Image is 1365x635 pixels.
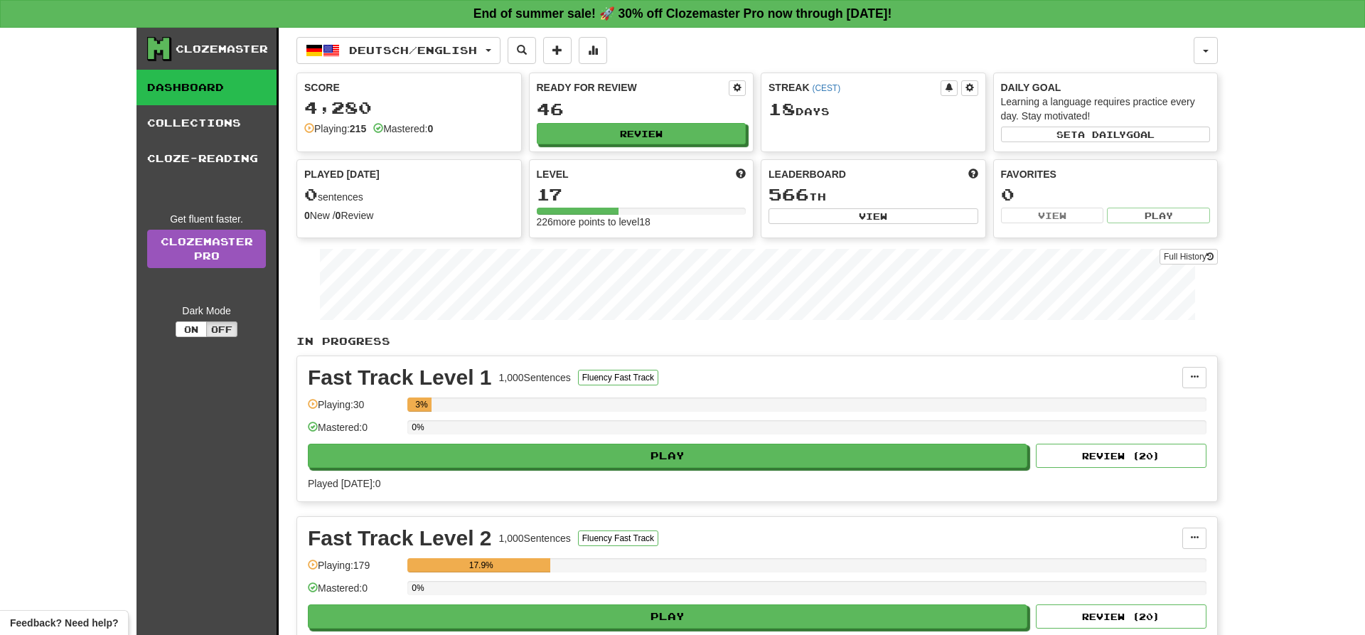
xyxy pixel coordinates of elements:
[336,210,341,221] strong: 0
[304,167,380,181] span: Played [DATE]
[206,321,237,337] button: Off
[499,370,571,385] div: 1,000 Sentences
[350,123,366,134] strong: 215
[473,6,892,21] strong: End of summer sale! 🚀 30% off Clozemaster Pro now through [DATE]!
[736,167,746,181] span: Score more points to level up
[508,37,536,64] button: Search sentences
[968,167,978,181] span: This week in points, UTC
[1036,604,1206,629] button: Review (20)
[1107,208,1210,223] button: Play
[537,100,746,118] div: 46
[304,208,514,223] div: New / Review
[136,141,277,176] a: Cloze-Reading
[304,99,514,117] div: 4,280
[304,210,310,221] strong: 0
[308,397,400,421] div: Playing: 30
[537,215,746,229] div: 226 more points to level 18
[147,212,266,226] div: Get fluent faster.
[1001,95,1211,123] div: Learning a language requires practice every day. Stay motivated!
[579,37,607,64] button: More stats
[812,83,840,93] a: (CEST)
[412,558,550,572] div: 17.9%
[304,80,514,95] div: Score
[1036,444,1206,468] button: Review (20)
[136,105,277,141] a: Collections
[308,367,492,388] div: Fast Track Level 1
[308,581,400,604] div: Mastered: 0
[308,558,400,582] div: Playing: 179
[304,186,514,204] div: sentences
[537,123,746,144] button: Review
[1001,167,1211,181] div: Favorites
[10,616,118,630] span: Open feedback widget
[308,478,380,489] span: Played [DATE]: 0
[296,334,1218,348] p: In Progress
[147,304,266,318] div: Dark Mode
[1001,208,1104,223] button: View
[1001,127,1211,142] button: Seta dailygoal
[769,167,846,181] span: Leaderboard
[147,230,266,268] a: ClozemasterPro
[1078,129,1126,139] span: a daily
[1001,186,1211,203] div: 0
[308,604,1027,629] button: Play
[308,444,1027,468] button: Play
[308,528,492,549] div: Fast Track Level 2
[176,321,207,337] button: On
[499,531,571,545] div: 1,000 Sentences
[176,42,268,56] div: Clozemaster
[308,420,400,444] div: Mastered: 0
[537,167,569,181] span: Level
[769,80,941,95] div: Streak
[1160,249,1218,265] button: Full History
[769,99,796,119] span: 18
[304,122,366,136] div: Playing:
[427,123,433,134] strong: 0
[769,186,978,204] div: th
[769,184,809,204] span: 566
[296,37,500,64] button: Deutsch/English
[304,184,318,204] span: 0
[1001,80,1211,95] div: Daily Goal
[373,122,433,136] div: Mastered:
[578,530,658,546] button: Fluency Fast Track
[543,37,572,64] button: Add sentence to collection
[769,100,978,119] div: Day s
[412,397,431,412] div: 3%
[136,70,277,105] a: Dashboard
[537,80,729,95] div: Ready for Review
[537,186,746,203] div: 17
[769,208,978,224] button: View
[349,44,477,56] span: Deutsch / English
[578,370,658,385] button: Fluency Fast Track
